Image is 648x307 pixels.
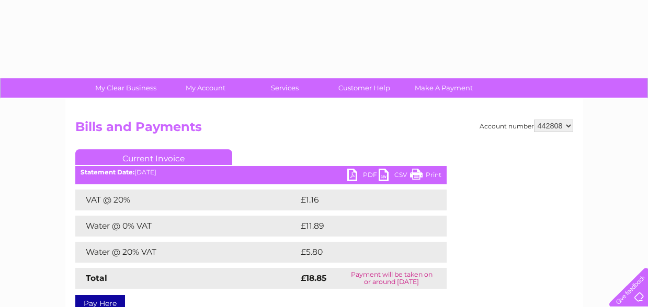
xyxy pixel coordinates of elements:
a: Current Invoice [75,149,232,165]
td: Payment will be taken on or around [DATE] [337,268,447,289]
div: Account number [480,120,573,132]
a: Customer Help [321,78,407,98]
td: £5.80 [298,242,423,263]
a: CSV [379,169,410,184]
strong: £18.85 [301,273,326,283]
a: Print [410,169,441,184]
td: Water @ 0% VAT [75,216,298,237]
td: £1.16 [298,190,419,210]
a: Services [242,78,328,98]
a: PDF [347,169,379,184]
td: £11.89 [298,216,424,237]
a: My Clear Business [83,78,169,98]
h2: Bills and Payments [75,120,573,139]
td: Water @ 20% VAT [75,242,298,263]
a: My Account [162,78,248,98]
div: [DATE] [75,169,447,176]
a: Make A Payment [401,78,487,98]
td: VAT @ 20% [75,190,298,210]
b: Statement Date: [81,168,134,176]
strong: Total [86,273,107,283]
